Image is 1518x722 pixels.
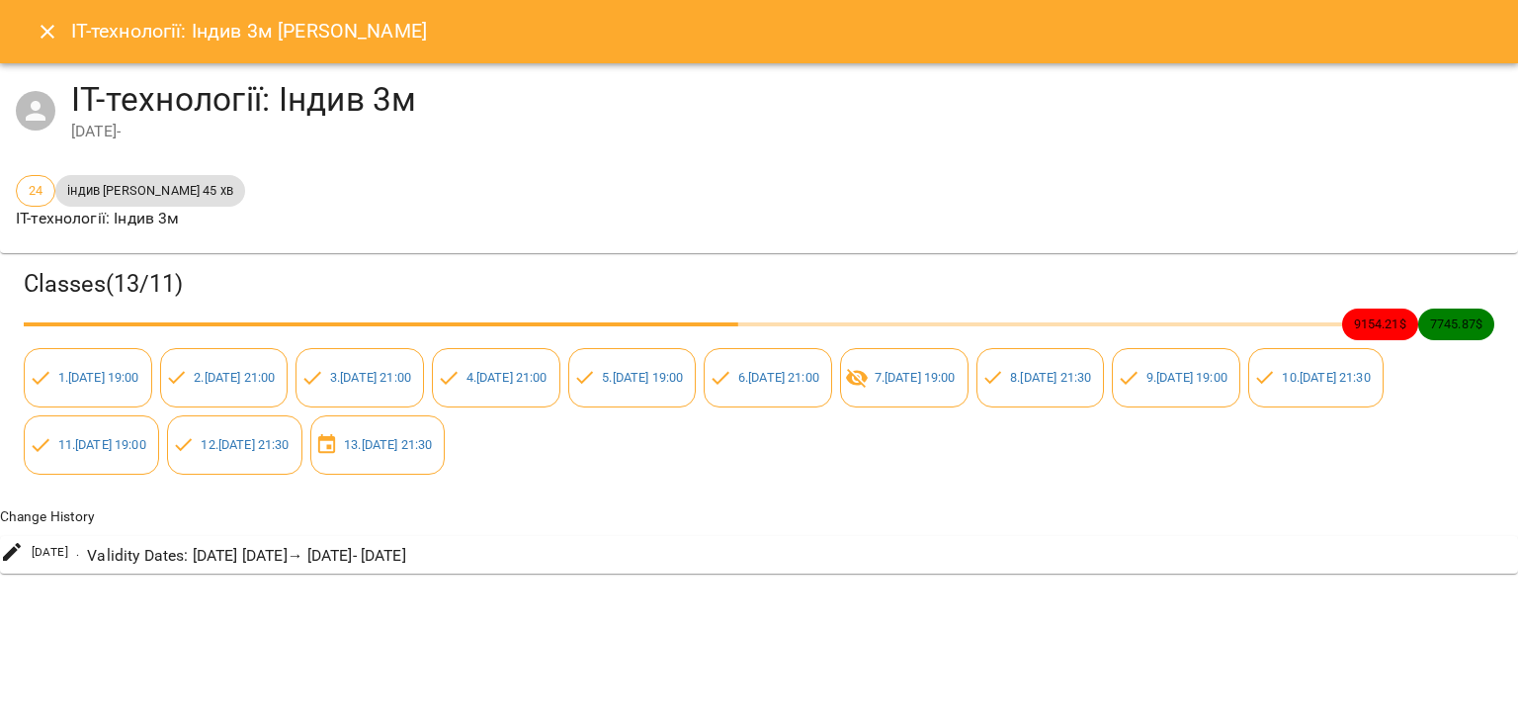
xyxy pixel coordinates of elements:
[17,181,54,200] span: 24
[1418,315,1494,333] span: 7745.87 $
[602,370,683,385] a: 5.[DATE] 19:00
[71,120,1502,143] div: [DATE] -
[344,437,432,452] a: 13.[DATE] 21:30
[738,370,819,385] a: 6.[DATE] 21:00
[32,543,68,563] span: [DATE]
[875,370,956,385] a: 7.[DATE] 19:00
[24,269,1494,300] h3: Classes ( 13 / 11 )
[58,437,146,452] a: 11.[DATE] 19:00
[71,16,427,46] h6: ІТ-технології: Індив 3м [PERSON_NAME]
[55,181,245,200] span: індив [PERSON_NAME] 45 хв
[201,437,289,452] a: 12.[DATE] 21:30
[24,8,71,55] button: Close
[83,540,409,572] div: Validity Dates : [DATE] [DATE] → [DATE] - [DATE]
[58,370,139,385] a: 1.[DATE] 19:00
[71,79,1502,120] h4: ІТ-технології: Індив 3м
[466,370,548,385] a: 4.[DATE] 21:00
[1282,370,1370,385] a: 10.[DATE] 21:30
[16,207,245,230] p: ІТ-технології: Індив 3м
[1146,370,1227,385] a: 9.[DATE] 19:00
[1010,370,1091,385] a: 8.[DATE] 21:30
[330,370,411,385] a: 3.[DATE] 21:00
[194,370,275,385] a: 2.[DATE] 21:00
[76,543,79,563] span: .
[1342,315,1418,333] span: 9154.21 $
